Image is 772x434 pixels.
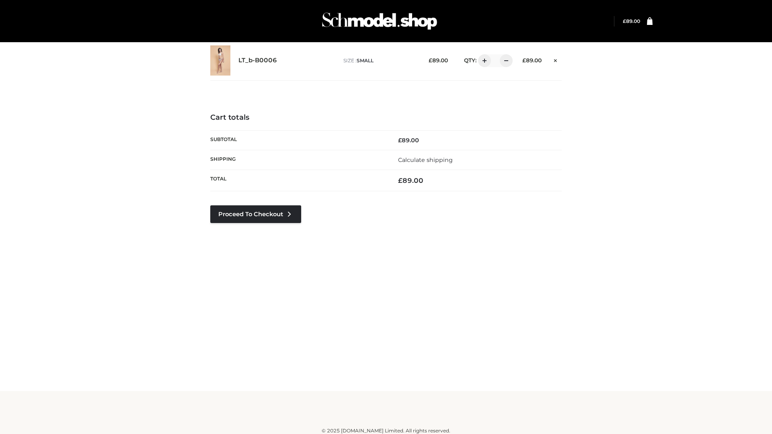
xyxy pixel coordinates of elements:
a: Calculate shipping [398,156,453,164]
span: £ [398,176,402,184]
span: £ [429,57,432,63]
span: £ [398,137,402,144]
span: £ [522,57,526,63]
bdi: 89.00 [623,18,640,24]
th: Total [210,170,386,191]
div: QTY: [456,54,510,67]
th: Shipping [210,150,386,170]
a: Remove this item [550,54,562,65]
span: SMALL [357,57,374,63]
a: LT_b-B0006 [238,57,277,64]
bdi: 89.00 [522,57,542,63]
p: size : [343,57,416,64]
bdi: 89.00 [398,137,419,144]
a: Proceed to Checkout [210,205,301,223]
bdi: 89.00 [429,57,448,63]
th: Subtotal [210,130,386,150]
span: £ [623,18,626,24]
a: £89.00 [623,18,640,24]
h4: Cart totals [210,113,562,122]
img: LT_b-B0006 - SMALL [210,45,230,76]
img: Schmodel Admin 964 [319,5,440,37]
bdi: 89.00 [398,176,423,184]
